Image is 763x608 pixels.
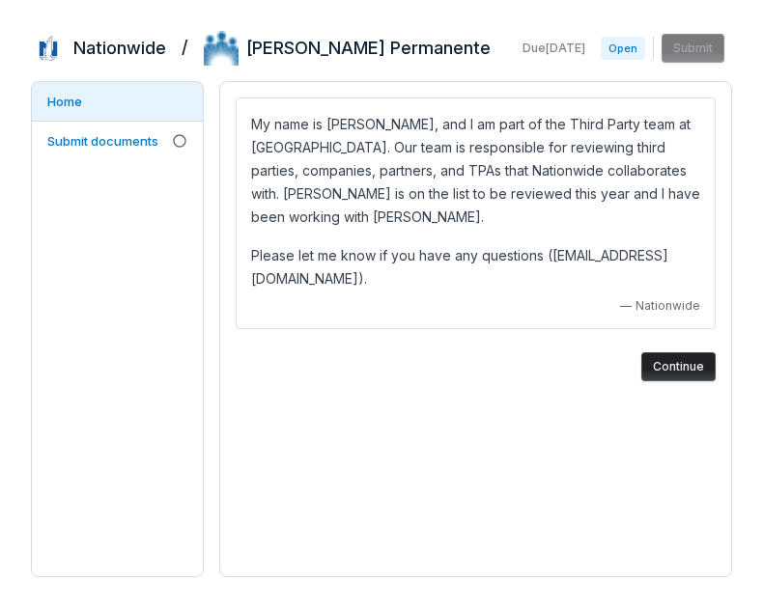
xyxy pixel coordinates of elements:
button: Continue [641,352,716,381]
span: Due [DATE] [523,41,585,56]
span: Nationwide [636,298,700,314]
span: — [620,298,632,314]
h2: / [182,31,188,60]
span: Open [601,37,645,60]
h2: [PERSON_NAME] Permanente [246,36,491,61]
h2: Nationwide [73,36,166,61]
a: Submit documents [32,122,203,160]
a: Home [32,82,203,121]
p: Please let me know if you have any questions ([EMAIL_ADDRESS][DOMAIN_NAME]). [251,244,701,290]
span: Submit documents [47,133,158,149]
p: My name is [PERSON_NAME], and I am part of the Third Party team at [GEOGRAPHIC_DATA]. Our team is... [251,113,701,229]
